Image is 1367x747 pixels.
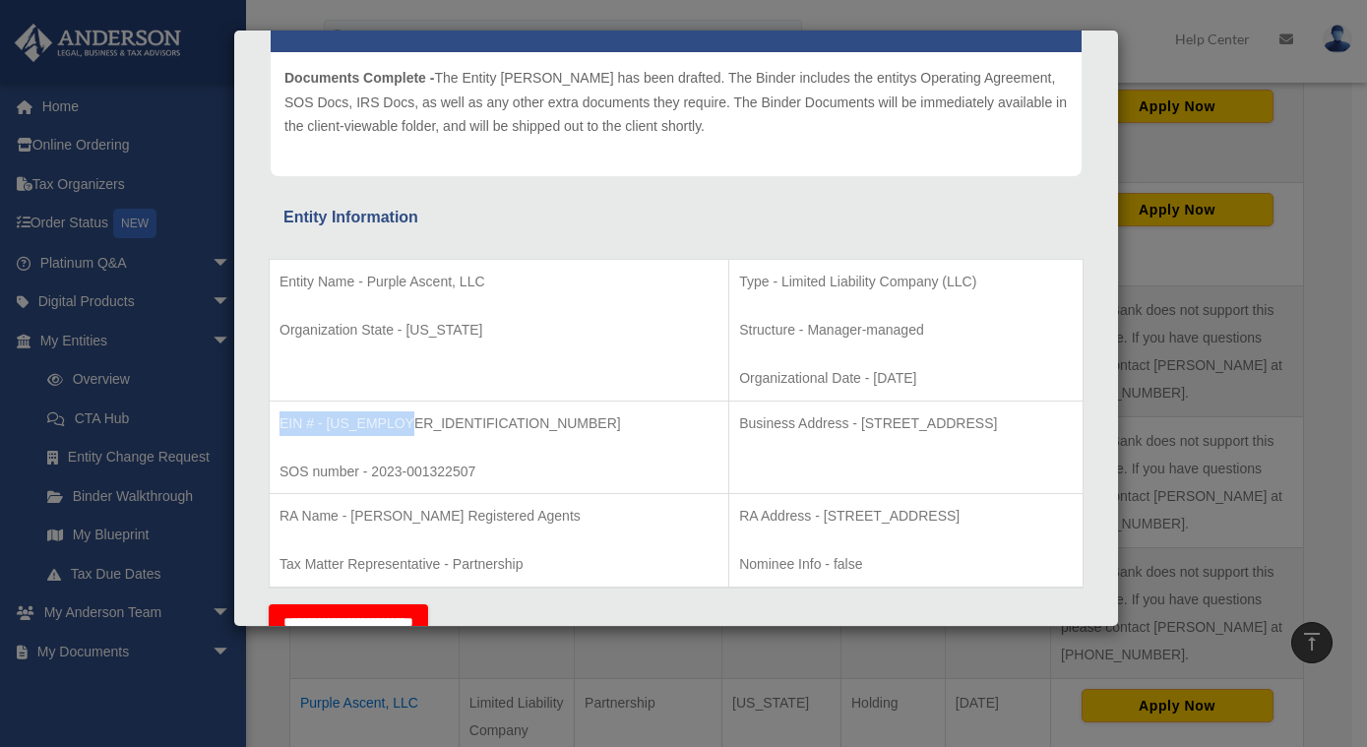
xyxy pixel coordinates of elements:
[280,270,718,294] p: Entity Name - Purple Ascent, LLC
[280,411,718,436] p: EIN # - [US_EMPLOYER_IDENTIFICATION_NUMBER]
[739,366,1073,391] p: Organizational Date - [DATE]
[739,552,1073,577] p: Nominee Info - false
[739,411,1073,436] p: Business Address - [STREET_ADDRESS]
[739,318,1073,342] p: Structure - Manager-managed
[284,66,1068,139] p: The Entity [PERSON_NAME] has been drafted. The Binder includes the entitys Operating Agreement, S...
[284,70,434,86] span: Documents Complete -
[280,552,718,577] p: Tax Matter Representative - Partnership
[739,504,1073,529] p: RA Address - [STREET_ADDRESS]
[280,318,718,342] p: Organization State - [US_STATE]
[283,204,1069,231] div: Entity Information
[739,270,1073,294] p: Type - Limited Liability Company (LLC)
[280,504,718,529] p: RA Name - [PERSON_NAME] Registered Agents
[280,460,718,484] p: SOS number - 2023-001322507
